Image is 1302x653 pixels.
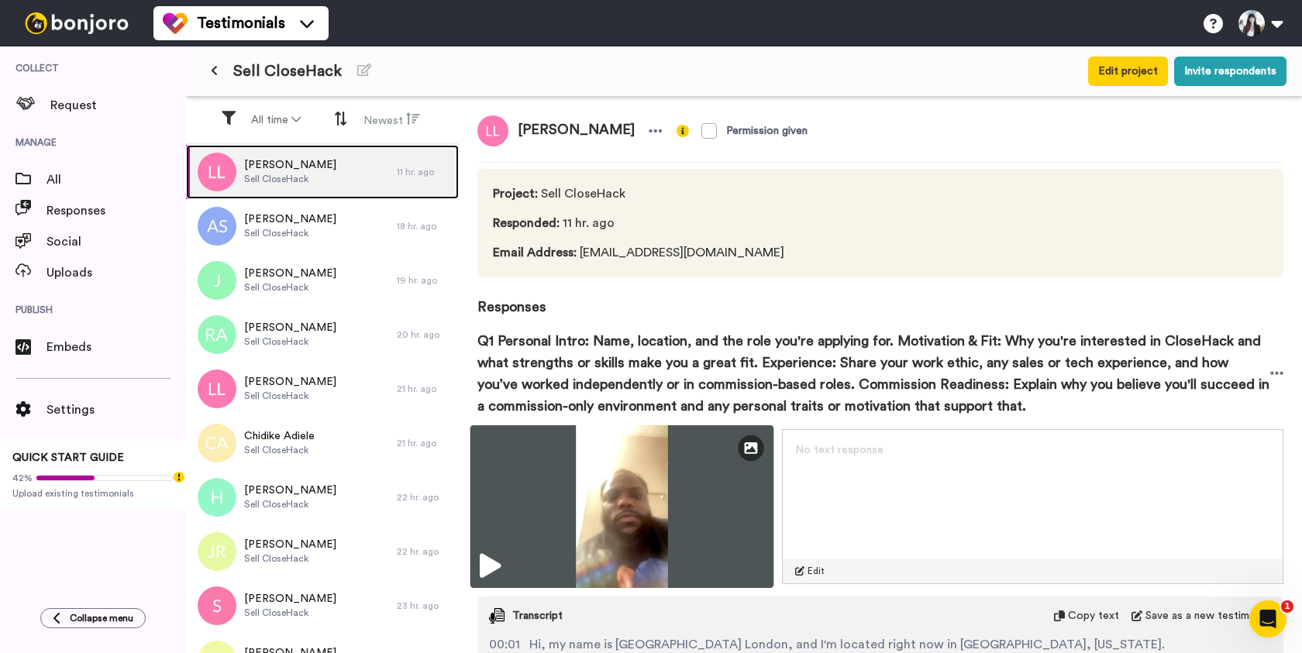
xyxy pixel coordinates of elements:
[19,12,135,34] img: bj-logo-header-white.svg
[397,383,451,395] div: 21 hr. ago
[46,400,186,419] span: Settings
[1249,600,1286,638] iframe: Intercom live chat
[795,445,883,455] span: No text response
[163,11,188,36] img: tm-color.svg
[508,115,644,146] span: [PERSON_NAME]
[244,173,336,185] span: Sell CloseHack
[477,115,508,146] img: ll.png
[493,214,784,232] span: 11 hr. ago
[186,253,459,308] a: [PERSON_NAME]Sell CloseHack19 hr. ago
[397,328,451,341] div: 20 hr. ago
[397,274,451,287] div: 19 hr. ago
[244,552,336,565] span: Sell CloseHack
[354,105,429,135] button: Newest
[397,437,451,449] div: 21 hr. ago
[477,277,1283,318] span: Responses
[244,320,336,335] span: [PERSON_NAME]
[233,60,342,82] span: Sell CloseHack
[46,263,186,282] span: Uploads
[244,483,336,498] span: [PERSON_NAME]
[172,470,186,484] div: Tooltip anchor
[512,608,563,624] span: Transcript
[244,374,336,390] span: [PERSON_NAME]
[489,608,505,624] img: transcript.svg
[186,308,459,362] a: [PERSON_NAME]Sell CloseHack20 hr. ago
[397,491,451,503] div: 22 hr. ago
[493,187,538,200] span: Project :
[242,106,310,134] button: All time
[477,330,1270,417] span: Q1 Personal Intro: Name, location, and the role you're applying for. Motivation & Fit: Why you're...
[493,217,560,229] span: Responded :
[40,608,146,628] button: Collapse menu
[244,281,336,294] span: Sell CloseHack
[186,524,459,579] a: [PERSON_NAME]Sell CloseHack22 hr. ago
[244,335,336,348] span: Sell CloseHack
[186,362,459,416] a: [PERSON_NAME]Sell CloseHack21 hr. ago
[244,157,336,173] span: [PERSON_NAME]
[198,207,236,246] img: as.png
[186,470,459,524] a: [PERSON_NAME]Sell CloseHack22 hr. ago
[397,600,451,612] div: 23 hr. ago
[46,232,186,251] span: Social
[397,166,451,178] div: 11 hr. ago
[50,96,186,115] span: Request
[1088,57,1168,86] button: Edit project
[244,498,336,510] span: Sell CloseHack
[244,390,336,402] span: Sell CloseHack
[186,145,459,199] a: [PERSON_NAME]Sell CloseHack11 hr. ago
[470,425,774,588] img: ce2b4e8a-fad5-4db6-af1c-8ec3b6f5d5b9-thumbnail_full-1755146819.jpg
[1145,608,1272,624] span: Save as a new testimonial
[70,612,133,624] span: Collapse menu
[198,478,236,517] img: h.png
[46,170,186,189] span: All
[12,472,33,484] span: 42%
[244,537,336,552] span: [PERSON_NAME]
[244,211,336,227] span: [PERSON_NAME]
[493,246,577,259] span: Email Address :
[198,424,236,462] img: ca.png
[244,607,336,619] span: Sell CloseHack
[244,428,315,444] span: Chidike Adiele
[1174,57,1286,86] button: Invite respondents
[198,369,236,408] img: ll.png
[1281,600,1293,613] span: 1
[493,243,784,262] span: [EMAIL_ADDRESS][DOMAIN_NAME]
[198,315,236,354] img: ra.png
[198,532,236,571] img: jr.png
[186,579,459,633] a: [PERSON_NAME]Sell CloseHack23 hr. ago
[397,545,451,558] div: 22 hr. ago
[244,266,336,281] span: [PERSON_NAME]
[197,12,285,34] span: Testimonials
[808,565,825,577] span: Edit
[198,153,236,191] img: ll.png
[244,591,336,607] span: [PERSON_NAME]
[493,184,784,203] span: Sell CloseHack
[1068,608,1119,624] span: Copy text
[726,123,808,139] div: Permission given
[186,416,459,470] a: Chidike AdieleSell CloseHack21 hr. ago
[677,125,689,137] img: info-yellow.svg
[12,487,174,500] span: Upload existing testimonials
[46,201,186,220] span: Responses
[12,452,124,463] span: QUICK START GUIDE
[46,338,186,356] span: Embeds
[198,586,236,625] img: s.png
[397,220,451,232] div: 18 hr. ago
[186,199,459,253] a: [PERSON_NAME]Sell CloseHack18 hr. ago
[198,261,236,300] img: j.png
[244,227,336,239] span: Sell CloseHack
[244,444,315,456] span: Sell CloseHack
